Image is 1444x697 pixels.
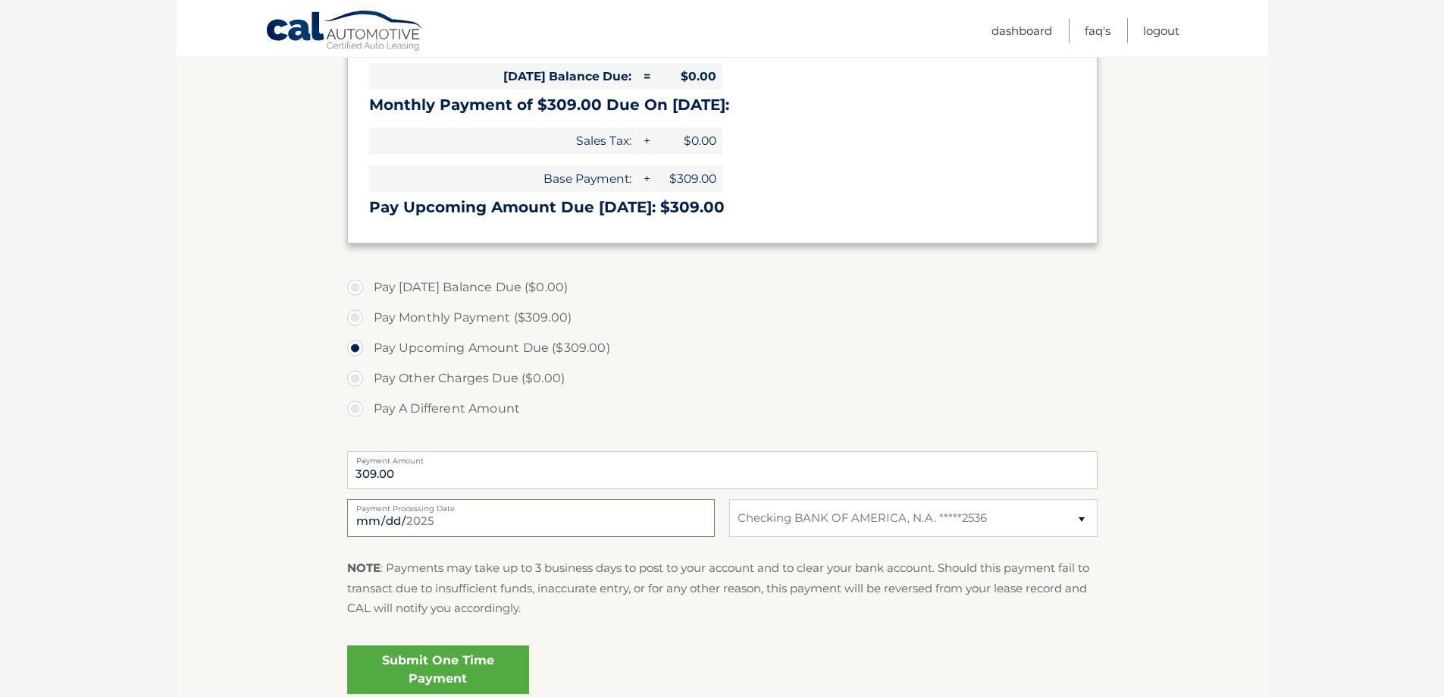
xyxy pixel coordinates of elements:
label: Pay Upcoming Amount Due ($309.00) [347,333,1098,363]
span: Sales Tax: [369,127,637,154]
p: : Payments may take up to 3 business days to post to your account and to clear your bank account.... [347,558,1098,618]
input: Payment Amount [347,451,1098,489]
span: $309.00 [654,165,722,192]
span: Base Payment: [369,165,637,192]
a: Logout [1143,18,1179,43]
label: Payment Amount [347,451,1098,463]
label: Pay Monthly Payment ($309.00) [347,303,1098,333]
label: Pay Other Charges Due ($0.00) [347,363,1098,394]
label: Pay A Different Amount [347,394,1098,424]
label: Pay [DATE] Balance Due ($0.00) [347,272,1098,303]
span: [DATE] Balance Due: [369,63,637,89]
input: Payment Date [347,499,715,537]
strong: NOTE [347,560,381,575]
span: = [638,63,653,89]
a: FAQ's [1085,18,1110,43]
h3: Monthly Payment of $309.00 Due On [DATE]: [369,96,1076,115]
h3: Pay Upcoming Amount Due [DATE]: $309.00 [369,198,1076,217]
a: Dashboard [991,18,1052,43]
span: + [638,127,653,154]
span: $0.00 [654,63,722,89]
span: $0.00 [654,127,722,154]
a: Submit One Time Payment [347,645,529,694]
span: + [638,165,653,192]
a: Cal Automotive [265,10,424,54]
label: Payment Processing Date [347,499,715,511]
